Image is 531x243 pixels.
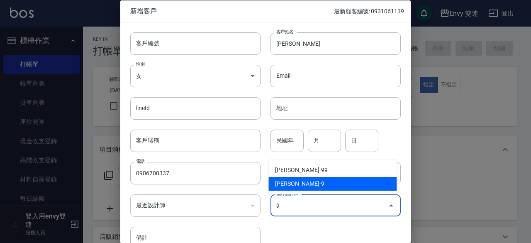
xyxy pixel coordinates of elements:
span: 新增客戶 [130,7,334,15]
p: 最新顧客編號: 0931061119 [334,7,404,15]
li: [PERSON_NAME]-9 [268,177,397,191]
label: 性別 [136,61,145,67]
li: [PERSON_NAME]-99 [268,163,397,177]
div: 女 [130,64,261,87]
button: Close [385,199,398,212]
label: 電話 [136,158,145,164]
label: 客戶姓名 [276,28,294,34]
